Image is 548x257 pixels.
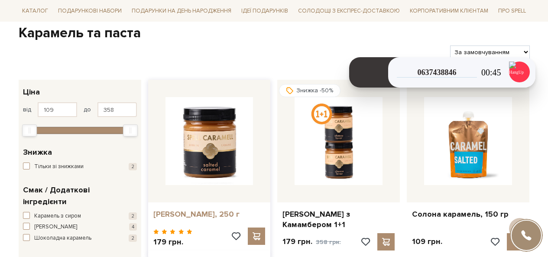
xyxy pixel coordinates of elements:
div: Знижка -50% [279,84,340,97]
div: Min [22,124,37,137]
span: Подарункові набори [55,4,125,18]
a: Солона карамель, 150 гр [412,209,524,219]
p: 179 грн. [282,237,341,247]
a: [PERSON_NAME], 250 г [153,209,266,219]
span: 358 грн. [316,238,341,246]
button: Карамель з сиром 2 [23,212,137,221]
span: [PERSON_NAME] [34,223,77,231]
span: Шоколадна карамель [34,234,91,243]
span: Знижка [23,146,52,158]
span: Смак / Додаткові інгредієнти [23,184,135,208]
span: 4 [129,223,137,231]
input: Ціна [38,102,77,117]
button: Шоколадна карамель 2 [23,234,137,243]
span: до [84,106,91,114]
span: Ціна [23,86,40,98]
span: Подарунки на День народження [128,4,235,18]
span: Тільки зі знижками [34,163,84,171]
span: 2 [129,163,137,170]
input: Ціна [97,102,137,117]
a: Солодощі з експрес-доставкою [295,3,403,18]
span: 2 [129,234,137,242]
span: Каталог [19,4,52,18]
a: [PERSON_NAME] з Камамбером 1+1 [282,209,395,230]
button: Тільки зі знижками 2 [23,163,137,171]
span: Про Spell [495,4,529,18]
img: Карамель з Камамбером 1+1 [295,97,383,185]
p: 109 грн. [412,237,442,247]
span: Ідеї подарунків [238,4,292,18]
img: Солона карамель, 150 гр [424,97,512,185]
span: 2 [129,212,137,220]
button: [PERSON_NAME] 4 [23,223,137,231]
div: Max [123,124,138,137]
h1: Карамель та паста [19,24,530,42]
span: Карамель з сиром [34,212,81,221]
a: Корпоративним клієнтам [406,3,492,18]
span: від [23,106,31,114]
p: 179 грн. [153,237,193,247]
